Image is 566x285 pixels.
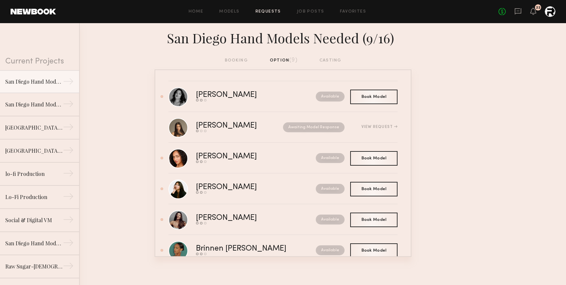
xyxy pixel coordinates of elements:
[340,10,366,14] a: Favorites
[63,99,74,112] div: →
[63,214,74,227] div: →
[5,193,63,201] div: Lo-Fi Production
[5,124,63,132] div: [GEOGRAPHIC_DATA] Local Stand-Ins Needed (6/3)
[168,81,398,112] a: [PERSON_NAME]Available
[5,216,63,224] div: Social & Digital VM
[5,170,63,178] div: lo-fi Production
[63,76,74,89] div: →
[63,191,74,204] div: →
[196,153,286,160] div: [PERSON_NAME]
[189,10,204,14] a: Home
[168,174,398,204] a: [PERSON_NAME]Available
[316,153,345,163] nb-request-status: Available
[5,78,63,86] div: San Diego Hand Models Needed (9/16)
[63,237,74,251] div: →
[283,122,345,132] nb-request-status: Awaiting Model Response
[316,215,345,224] nb-request-status: Available
[361,156,387,160] span: Book Model
[196,245,301,253] div: Brinnen [PERSON_NAME]
[63,261,74,274] div: →
[361,187,387,191] span: Book Model
[168,112,398,143] a: [PERSON_NAME]Awaiting Model ResponseView Request
[361,218,387,222] span: Book Model
[536,6,541,10] div: 22
[196,214,286,222] div: [PERSON_NAME]
[5,101,63,108] div: San Diego Hand Models Needed (9/4)
[316,245,345,255] nb-request-status: Available
[361,125,398,129] div: View Request
[361,249,387,253] span: Book Model
[63,122,74,135] div: →
[256,10,281,14] a: Requests
[316,184,345,194] nb-request-status: Available
[196,122,270,130] div: [PERSON_NAME]
[196,183,286,191] div: [PERSON_NAME]
[155,28,411,46] div: San Diego Hand Models Needed (9/16)
[5,147,63,155] div: [GEOGRAPHIC_DATA] Local Skincare Models Needed (6/18)
[168,204,398,235] a: [PERSON_NAME]Available
[5,263,63,270] div: Raw Sugar-[DEMOGRAPHIC_DATA] Models Needed
[63,168,74,181] div: →
[63,145,74,158] div: →
[5,239,63,247] div: San Diego Hand Model Needed
[361,95,387,99] span: Book Model
[168,235,398,266] a: Brinnen [PERSON_NAME]Available
[168,143,398,174] a: [PERSON_NAME]Available
[196,91,286,99] div: [PERSON_NAME]
[219,10,239,14] a: Models
[297,10,324,14] a: Job Posts
[316,92,345,102] nb-request-status: Available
